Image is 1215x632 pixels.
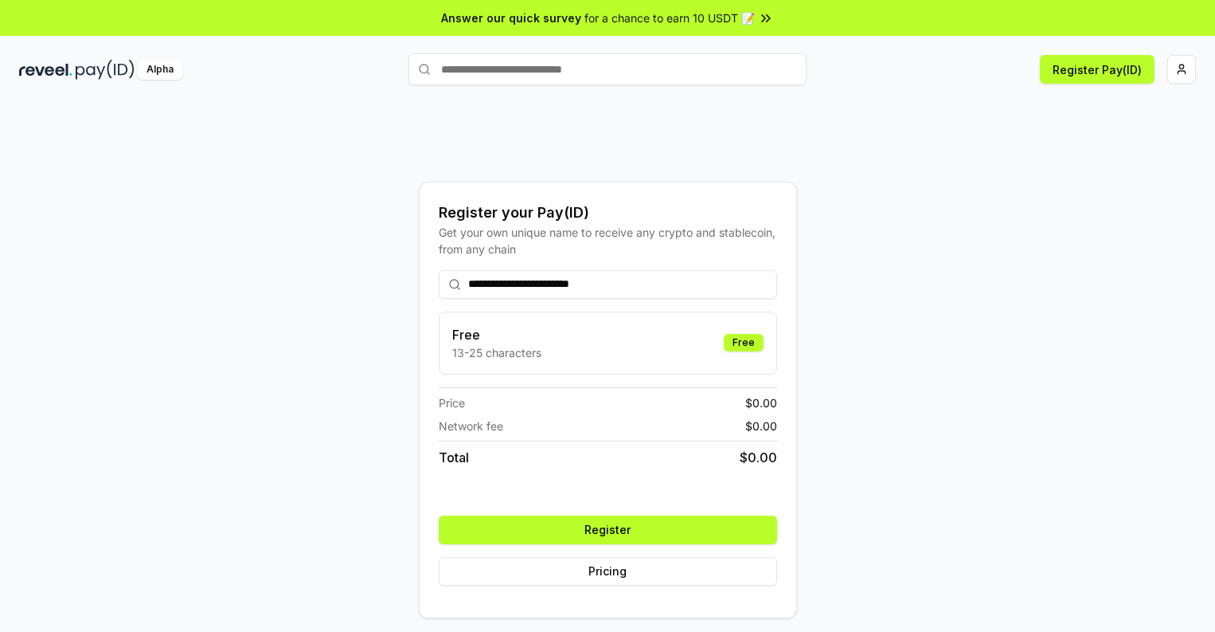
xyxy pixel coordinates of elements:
[441,10,581,26] span: Answer our quick survey
[584,10,755,26] span: for a chance to earn 10 USDT 📝
[745,395,777,411] span: $ 0.00
[439,557,777,586] button: Pricing
[452,344,541,361] p: 13-25 characters
[138,60,182,80] div: Alpha
[76,60,135,80] img: pay_id
[724,334,764,351] div: Free
[439,395,465,411] span: Price
[439,418,503,434] span: Network fee
[439,516,777,544] button: Register
[439,224,777,257] div: Get your own unique name to receive any crypto and stablecoin, from any chain
[452,325,541,344] h3: Free
[439,448,469,467] span: Total
[19,60,72,80] img: reveel_dark
[439,202,777,224] div: Register your Pay(ID)
[745,418,777,434] span: $ 0.00
[1040,55,1154,84] button: Register Pay(ID)
[740,448,777,467] span: $ 0.00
